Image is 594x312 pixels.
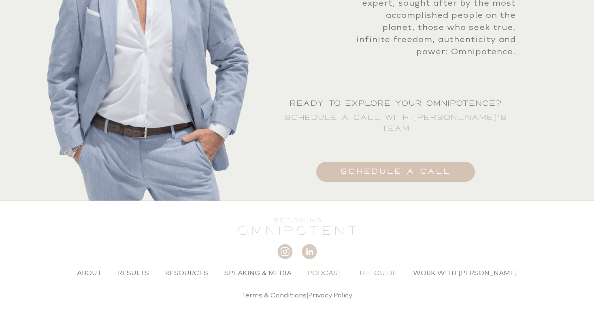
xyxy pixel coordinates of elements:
[316,162,475,182] a: SCHEDULE A CALL
[350,264,405,282] a: The Guide
[308,291,352,299] a: Privacy Policy
[300,264,350,282] a: Podcast
[157,264,216,282] a: Resources
[216,264,300,282] a: Speaking & Media
[275,112,516,134] p: SCHEDULE A CALL WITH [PERSON_NAME]’S TEAM
[110,264,157,282] a: Results
[69,264,110,282] a: About
[242,291,307,299] a: Terms & Conditions
[46,291,548,300] p: |
[405,264,525,282] a: Work with [PERSON_NAME]
[275,98,516,109] p: Ready to explore YOUR omnipotence?
[46,264,548,282] nav: Menu
[341,167,451,176] span: SCHEDULE A CALL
